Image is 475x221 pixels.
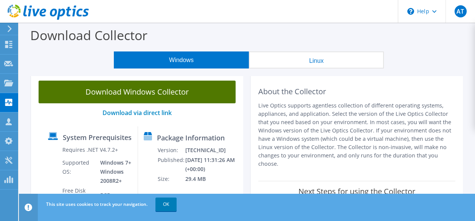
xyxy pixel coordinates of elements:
[46,201,147,207] span: This site uses cookies to track your navigation.
[102,109,172,117] a: Download via direct link
[258,101,455,168] p: Live Optics supports agentless collection of different operating systems, appliances, and applica...
[95,158,132,186] td: Windows 7+ Windows 2008R2+
[62,158,95,186] td: Supported OS:
[30,26,147,44] label: Download Collector
[157,174,185,184] td: Size:
[157,145,185,155] td: Version:
[114,51,249,68] button: Windows
[258,87,455,96] h2: About the Collector
[63,134,132,141] label: System Prerequisites
[249,51,384,68] button: Linux
[39,81,236,103] a: Download Windows Collector
[185,145,240,155] td: [TECHNICAL_ID]
[155,198,177,211] a: OK
[62,186,95,205] td: Free Disk Space:
[157,134,225,142] label: Package Information
[185,155,240,174] td: [DATE] 11:31:26 AM (+00:00)
[298,187,415,196] label: Next Steps for using the Collector
[185,174,240,184] td: 29.4 MB
[62,146,118,154] label: Requires .NET V4.7.2+
[157,155,185,174] td: Published:
[407,8,414,15] svg: \n
[95,186,132,205] td: 5GB
[455,5,467,17] span: AT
